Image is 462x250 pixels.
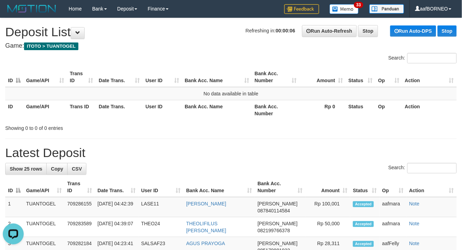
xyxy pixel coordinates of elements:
[5,122,187,132] div: Showing 0 to 0 of 0 entries
[379,177,406,197] th: Op: activate to sort column ascending
[51,166,63,172] span: Copy
[5,217,23,237] td: 2
[409,221,420,226] a: Note
[95,177,138,197] th: Date Trans.: activate to sort column ascending
[5,87,457,100] td: No data available in table
[246,28,295,33] span: Refreshing in:
[306,217,350,237] td: Rp 50,000
[138,197,183,217] td: LASE11
[64,217,95,237] td: 709283589
[23,67,67,87] th: Game/API: activate to sort column ascending
[379,197,406,217] td: aafmara
[182,67,252,87] th: Bank Acc. Name: activate to sort column ascending
[346,67,375,87] th: Status: activate to sort column ascending
[67,100,96,120] th: Trans ID
[402,100,457,120] th: Action
[407,177,457,197] th: Action: activate to sort column ascending
[182,100,252,120] th: Bank Acc. Name
[72,166,82,172] span: CSV
[23,217,64,237] td: TUANTOGEL
[3,3,24,24] button: Open LiveChat chat widget
[138,217,183,237] td: THEO24
[376,100,402,120] th: Op
[252,67,299,87] th: Bank Acc. Number: activate to sort column ascending
[390,25,436,37] a: Run Auto-DPS
[138,177,183,197] th: User ID: activate to sort column ascending
[379,217,406,237] td: aafmara
[5,177,23,197] th: ID: activate to sort column descending
[183,177,255,197] th: Bank Acc. Name: activate to sort column ascending
[64,197,95,217] td: 709286155
[407,53,457,63] input: Search:
[299,67,346,87] th: Amount: activate to sort column ascending
[306,197,350,217] td: Rp 100,001
[306,177,350,197] th: Amount: activate to sort column ascending
[143,100,182,120] th: User ID
[96,67,143,87] th: Date Trans.: activate to sort column ascending
[23,100,67,120] th: Game/API
[353,241,374,247] span: Accepted
[46,163,68,175] a: Copy
[5,146,457,160] h1: Latest Deposit
[5,3,58,14] img: MOTION_logo.png
[299,100,346,120] th: Rp 0
[96,100,143,120] th: Date Trans.
[257,201,298,206] span: [PERSON_NAME]
[369,4,404,14] img: panduan.png
[5,197,23,217] td: 1
[186,241,225,246] a: AGUS PRAYOGA
[24,42,78,50] span: ITOTO > TUANTOGEL
[95,217,138,237] td: [DATE] 04:39:07
[407,163,457,173] input: Search:
[67,67,96,87] th: Trans ID: activate to sort column ascending
[346,100,375,120] th: Status
[5,25,457,39] h1: Deposit List
[5,163,47,175] a: Show 25 rows
[302,25,357,37] a: Run Auto-Refresh
[350,177,379,197] th: Status: activate to sort column ascending
[10,166,42,172] span: Show 25 rows
[409,241,420,246] a: Note
[186,201,226,206] a: [PERSON_NAME]
[23,177,64,197] th: Game/API: activate to sort column ascending
[388,163,457,173] label: Search:
[255,177,306,197] th: Bank Acc. Number: activate to sort column ascending
[67,163,86,175] a: CSV
[409,201,420,206] a: Note
[64,177,95,197] th: Trans ID: activate to sort column ascending
[5,67,23,87] th: ID: activate to sort column descending
[330,4,359,14] img: Button%20Memo.svg
[257,228,290,233] span: Copy 082199766378 to clipboard
[143,67,182,87] th: User ID: activate to sort column ascending
[402,67,457,87] th: Action: activate to sort column ascending
[438,25,457,37] a: Stop
[95,197,138,217] td: [DATE] 04:42:39
[257,241,298,246] span: [PERSON_NAME]
[353,201,374,207] span: Accepted
[276,28,295,33] strong: 00:00:06
[284,4,319,14] img: Feedback.jpg
[23,197,64,217] td: TUANTOGEL
[257,221,298,226] span: [PERSON_NAME]
[388,53,457,63] label: Search:
[252,100,299,120] th: Bank Acc. Number
[376,67,402,87] th: Op: activate to sort column ascending
[5,42,457,49] h4: Game:
[354,2,363,8] span: 33
[5,100,23,120] th: ID
[353,221,374,227] span: Accepted
[257,208,290,213] span: Copy 087840114584 to clipboard
[186,221,226,233] a: THEOLIFILUS [PERSON_NAME]
[358,25,378,37] a: Stop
